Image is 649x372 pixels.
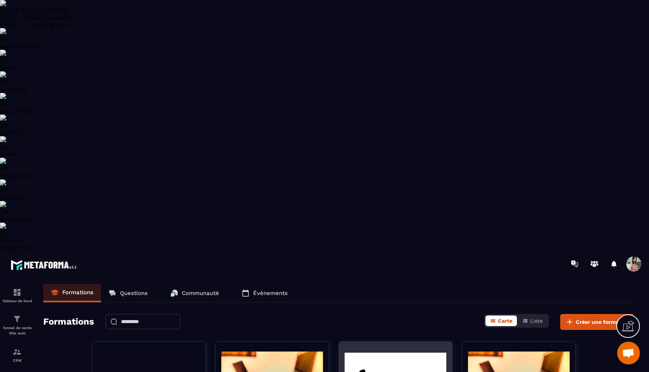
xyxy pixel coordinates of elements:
a: formationformationCRM [2,342,32,368]
span: Liste [530,318,543,324]
p: CRM [2,358,32,363]
img: formation [13,314,22,323]
p: Tableau de bord [2,299,32,303]
p: Formations [62,289,93,296]
a: Communauté [163,284,227,302]
p: Communauté [182,290,219,297]
button: Créer une formation [560,314,634,330]
img: logo [11,258,79,272]
button: Liste [518,315,547,326]
a: Questions [101,284,155,302]
a: Formations [43,284,101,302]
a: formationformationTunnel de vente Site web [2,309,32,342]
img: formation [13,347,22,356]
a: Événements [234,284,295,302]
p: Questions [120,290,148,297]
p: Tunnel de vente Site web [2,325,32,336]
p: Événements [253,290,288,297]
a: formationformationTableau de bord [2,282,32,309]
h2: Formations [43,314,94,330]
span: Créer une formation [576,318,629,326]
span: Carte [498,318,512,324]
div: Ouvrir le chat [617,342,640,364]
img: formation [13,288,22,297]
button: Carte [485,315,517,326]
